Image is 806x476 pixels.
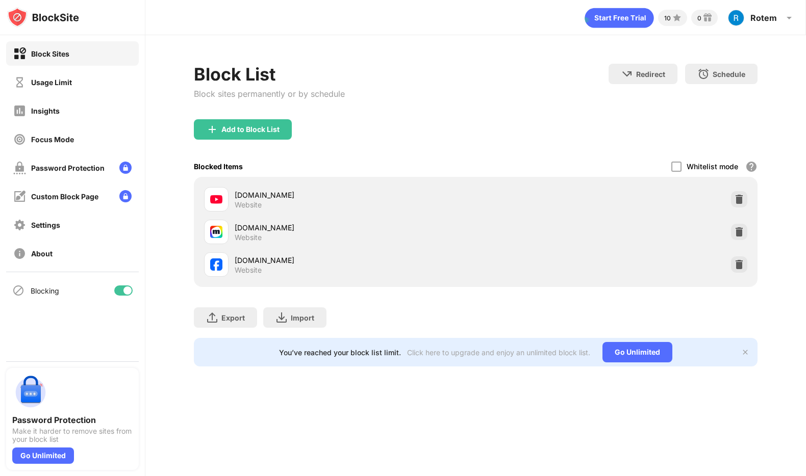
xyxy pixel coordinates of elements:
img: points-small.svg [671,12,683,24]
img: about-off.svg [13,247,26,260]
img: insights-off.svg [13,104,26,117]
div: Redirect [636,70,665,78]
div: animation [585,8,654,28]
img: favicons [210,258,222,271]
div: Website [235,233,262,242]
div: Schedule [713,70,745,78]
div: Website [235,200,262,209]
div: Go Unlimited [602,342,672,362]
div: Custom Block Page [31,192,98,201]
div: Insights [31,107,60,115]
img: customize-block-page-off.svg [13,190,26,203]
img: logo-blocksite.svg [7,7,79,28]
img: ACg8ocL9_XJiwet47OaTwmbYnQrIQts_vbDTyqJumi-IQVvAq0wpuno=s96-c [728,10,744,26]
img: lock-menu.svg [119,190,132,202]
div: Make it harder to remove sites from your block list [12,427,133,443]
div: Whitelist mode [687,162,738,171]
img: time-usage-off.svg [13,76,26,89]
div: Export [221,313,245,322]
div: Website [235,266,262,275]
div: Import [291,313,314,322]
div: Click here to upgrade and enjoy an unlimited block list. [407,348,590,357]
div: You’ve reached your block list limit. [279,348,401,357]
div: Rotem [750,13,777,23]
img: push-password-protection.svg [12,374,49,411]
div: [DOMAIN_NAME] [235,190,476,200]
div: Blocking [31,286,59,295]
img: lock-menu.svg [119,162,132,174]
div: Settings [31,221,60,229]
div: Password Protection [12,415,133,425]
div: Blocked Items [194,162,243,171]
img: block-on.svg [13,47,26,60]
div: Password Protection [31,164,105,172]
div: [DOMAIN_NAME] [235,222,476,233]
img: settings-off.svg [13,219,26,231]
div: Go Unlimited [12,447,74,464]
img: favicons [210,193,222,205]
img: favicons [210,226,222,238]
div: Add to Block List [221,125,280,134]
div: About [31,249,53,258]
img: blocking-icon.svg [12,284,24,297]
img: password-protection-off.svg [13,162,26,174]
div: [DOMAIN_NAME] [235,255,476,266]
div: Block List [194,64,345,85]
img: x-button.svg [741,348,749,356]
div: Block sites permanently or by schedule [194,89,345,99]
img: focus-off.svg [13,133,26,146]
div: 0 [697,14,701,22]
img: reward-small.svg [701,12,714,24]
div: Focus Mode [31,135,74,144]
div: Usage Limit [31,78,72,87]
div: Block Sites [31,49,69,58]
div: 10 [664,14,671,22]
